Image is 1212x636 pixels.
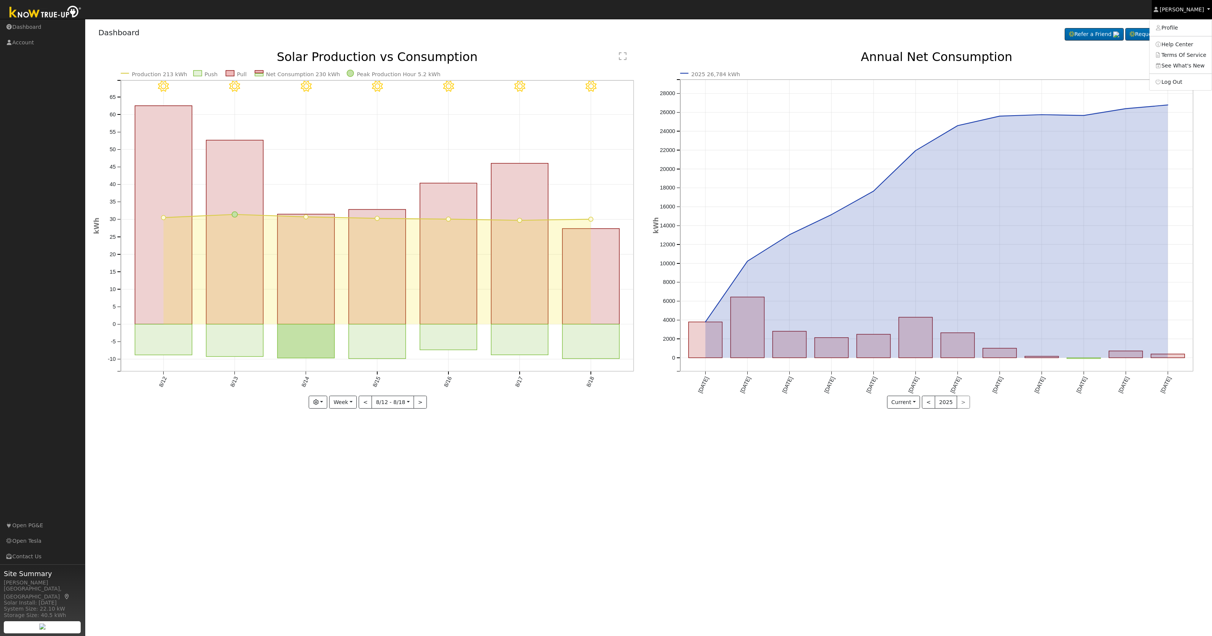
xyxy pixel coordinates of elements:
[872,189,876,194] circle: onclick=""
[1166,103,1170,107] circle: onclick=""
[660,185,675,191] text: 18000
[1125,28,1199,41] a: Request a Cleaning
[443,81,454,92] i: 8/16 - Clear
[1160,6,1204,13] span: [PERSON_NAME]
[1124,107,1128,111] circle: onclick=""
[514,376,524,388] text: 8/17
[158,81,169,92] i: 8/12 - Clear
[131,71,187,77] text: Production 213 kWh
[109,146,116,152] text: 50
[914,149,918,153] circle: onclick=""
[823,376,836,394] text: [DATE]
[660,222,675,229] text: 14000
[109,164,116,170] text: 45
[660,90,675,96] text: 28000
[420,324,476,350] rect: onclick=""
[949,376,962,394] text: [DATE]
[229,376,239,388] text: 8/13
[420,183,476,324] rect: onclick=""
[983,348,1017,358] rect: onclick=""
[161,216,166,220] circle: onclick=""
[112,304,116,310] text: 5
[663,317,675,323] text: 4000
[1117,376,1130,394] text: [DATE]
[329,396,357,409] button: Week
[991,376,1004,394] text: [DATE]
[739,376,752,394] text: [DATE]
[112,321,116,327] text: 0
[109,216,116,222] text: 30
[92,218,100,234] text: kWh
[660,204,675,210] text: 16000
[829,213,834,217] circle: onclick=""
[1150,39,1212,50] a: Help Center
[815,338,848,358] rect: onclick=""
[514,81,525,92] i: 8/17 - Clear
[4,585,81,601] div: [GEOGRAPHIC_DATA], [GEOGRAPHIC_DATA]
[304,215,308,219] circle: onclick=""
[206,140,263,324] rect: onclick=""
[865,376,878,394] text: [DATE]
[372,396,414,409] button: 8/12 - 8/18
[1150,23,1212,33] a: Profile
[348,324,405,359] rect: onclick=""
[39,623,45,630] img: retrieve
[691,71,740,77] text: 2025 26,784 kWh
[109,286,116,292] text: 10
[787,233,792,237] circle: onclick=""
[359,396,372,409] button: <
[4,605,81,613] div: System Size: 22.10 kW
[491,163,548,324] rect: onclick=""
[414,396,427,409] button: >
[861,50,1012,64] text: Annual Net Consumption
[109,234,116,240] text: 25
[232,212,237,218] circle: onclick=""
[1040,113,1044,117] circle: onclick=""
[491,324,548,355] rect: onclick=""
[109,251,116,257] text: 20
[586,81,597,92] i: 8/18 - Clear
[887,396,920,409] button: Current
[111,339,116,345] text: -5
[348,210,405,324] rect: onclick=""
[562,324,619,359] rect: onclick=""
[109,199,116,205] text: 35
[857,334,890,358] rect: onclick=""
[229,81,240,92] i: 8/13 - Clear
[1065,28,1124,41] a: Refer a Friend
[1113,31,1119,38] img: retrieve
[357,71,440,77] text: Peak Production Hour 5.2 kWh
[663,298,675,304] text: 6000
[663,336,675,342] text: 2000
[1150,50,1212,60] a: Terms Of Service
[922,396,935,409] button: <
[660,109,675,115] text: 26000
[109,94,116,100] text: 65
[98,28,140,37] a: Dashboard
[135,324,192,355] rect: onclick=""
[1075,376,1088,394] text: [DATE]
[277,324,334,358] rect: onclick=""
[956,124,960,128] circle: onclick=""
[1150,77,1212,87] a: Log Out
[300,81,311,92] i: 8/14 - Clear
[300,376,310,388] text: 8/14
[446,217,451,222] circle: onclick=""
[660,166,675,172] text: 20000
[4,611,81,619] div: Storage Size: 40.5 kWh
[731,297,764,358] rect: onclick=""
[1109,351,1143,358] rect: onclick=""
[277,214,334,324] rect: onclick=""
[1033,376,1046,394] text: [DATE]
[998,114,1002,119] circle: onclick=""
[1151,354,1185,358] rect: onclick=""
[689,322,722,358] rect: onclick=""
[135,106,192,324] rect: onclick=""
[745,259,750,264] circle: onclick=""
[1159,376,1172,394] text: [DATE]
[108,356,116,362] text: -10
[935,396,957,409] button: 2025
[276,50,477,64] text: Solar Production vs Consumption
[109,129,116,135] text: 55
